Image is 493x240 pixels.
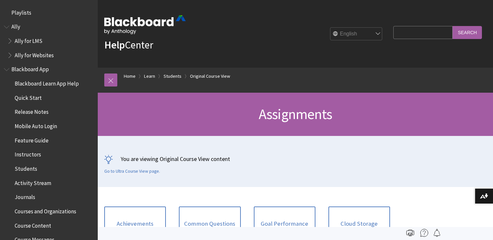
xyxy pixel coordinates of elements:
[164,72,181,80] a: Students
[330,28,383,41] select: Site Language Selector
[4,21,94,61] nav: Book outline for Anthology Ally Help
[15,35,42,44] span: Ally for LMS
[104,155,486,163] p: You are viewing Original Course View content
[15,163,37,172] span: Students
[453,26,482,39] input: Search
[190,72,230,80] a: Original Course View
[11,7,31,16] span: Playlists
[104,168,160,174] a: Go to Ultra Course View page.
[15,135,49,144] span: Feature Guide
[406,229,414,237] img: Print
[144,72,155,80] a: Learn
[104,38,125,51] strong: Help
[15,92,42,101] span: Quick Start
[15,192,35,201] span: Journals
[15,206,76,215] span: Courses and Organizations
[4,7,94,18] nav: Book outline for Playlists
[15,220,51,229] span: Course Content
[15,121,57,129] span: Mobile Auto Login
[104,15,186,34] img: Blackboard by Anthology
[15,78,79,87] span: Blackboard Learn App Help
[11,21,20,30] span: Ally
[15,50,54,59] span: Ally for Websites
[15,149,41,158] span: Instructors
[104,38,153,51] a: HelpCenter
[11,64,49,73] span: Blackboard App
[433,229,441,237] img: Follow this page
[259,105,332,123] span: Assignments
[15,178,51,186] span: Activity Stream
[124,72,136,80] a: Home
[15,107,49,115] span: Release Notes
[420,229,428,237] img: More help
